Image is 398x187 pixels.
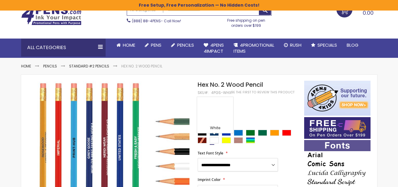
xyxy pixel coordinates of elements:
span: Imprint Color [198,177,221,182]
div: Free shipping on pen orders over $199 [221,16,272,28]
iframe: Google Customer Reviews [348,171,398,187]
img: 4Pens Custom Pens and Promotional Products [21,6,81,25]
div: All Categories [21,39,106,57]
a: Pens [140,39,166,52]
div: Dark Green [258,130,267,136]
a: 4PROMOTIONALITEMS [229,39,279,58]
div: Red [282,130,291,136]
span: - Call Now! [132,18,181,23]
div: Green [246,130,255,136]
div: Blue Light [234,130,243,136]
a: Be the first to review this product [231,90,295,95]
div: Yellow [222,137,231,143]
li: Hex No. 2 Wood Pencil [121,64,162,69]
a: Specials [306,39,342,52]
img: Free shipping on orders over $199 [304,117,371,139]
span: 4PROMOTIONAL ITEMS [234,42,274,54]
a: Pencils [43,64,57,69]
span: 4Pens 4impact [204,42,224,54]
span: Pencils [177,42,194,48]
span: Specials [317,42,337,48]
img: 4pens 4 kids [304,81,371,116]
span: Home [123,42,135,48]
a: Home [21,64,31,69]
span: Text Font Style [198,151,223,156]
span: Pens [151,42,161,48]
a: Rush [279,39,306,52]
a: Standard #2 Pencils [69,64,109,69]
div: 4PGS-WHX [211,90,231,95]
span: Hex No. 2 Wood Pencil [198,80,263,89]
span: Blog [347,42,358,48]
a: Pencils [166,39,199,52]
div: Orange [270,130,279,136]
span: 0.00 [363,9,374,17]
div: White [199,126,232,132]
strong: SKU [198,90,209,95]
a: Home [112,39,140,52]
div: White [210,137,219,143]
a: 4Pens4impact [199,39,229,58]
div: Natural [234,137,243,143]
span: Rush [290,42,301,48]
a: Blog [342,39,363,52]
div: Assorted [246,137,255,143]
a: (888) 88-4PENS [132,18,161,23]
